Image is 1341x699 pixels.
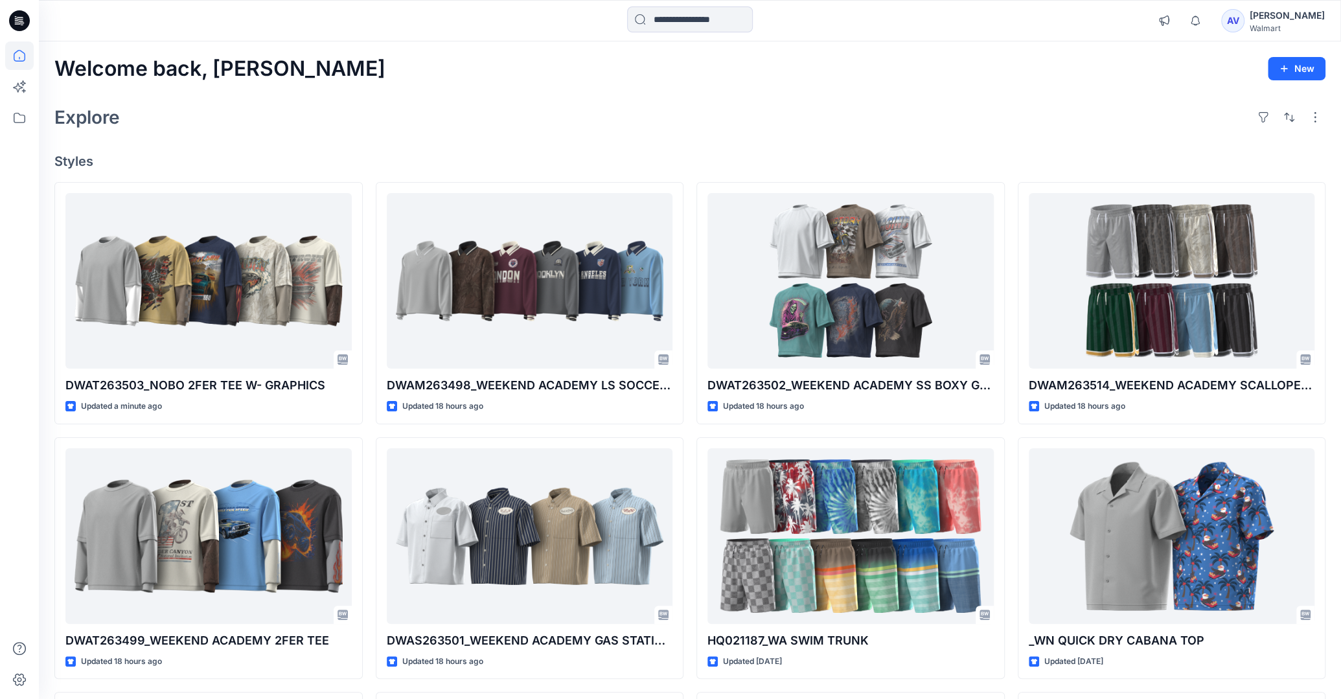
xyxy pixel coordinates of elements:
a: DWAM263498_WEEKEND ACADEMY LS SOCCER JERSEY [387,193,673,369]
a: HQ021187_WA SWIM TRUNK [707,448,994,624]
div: Walmart [1250,23,1325,33]
div: [PERSON_NAME] [1250,8,1325,23]
div: AV [1221,9,1244,32]
a: DWAT263499_WEEKEND ACADEMY 2FER TEE [65,448,352,624]
p: DWAT263503_NOBO 2FER TEE W- GRAPHICS [65,376,352,395]
p: Updated 18 hours ago [723,400,804,413]
p: HQ021187_WA SWIM TRUNK [707,632,994,650]
p: Updated [DATE] [1044,655,1103,669]
p: Updated 18 hours ago [402,655,483,669]
a: DWAT263502_WEEKEND ACADEMY SS BOXY GRAPHIC TEE [707,193,994,369]
h2: Welcome back, [PERSON_NAME] [54,57,385,81]
p: Updated a minute ago [81,400,162,413]
button: New [1268,57,1325,80]
p: _WN QUICK DRY CABANA TOP [1029,632,1315,650]
h4: Styles [54,154,1325,169]
p: DWAS263501_WEEKEND ACADEMY GAS STATION SS BUTTON UP [387,632,673,650]
p: DWAM263514_WEEKEND ACADEMY SCALLOPED JACQUARD MESH SHORT [1029,376,1315,395]
p: Updated [DATE] [723,655,782,669]
p: Updated 18 hours ago [1044,400,1125,413]
p: DWAM263498_WEEKEND ACADEMY LS SOCCER JERSEY [387,376,673,395]
p: DWAT263502_WEEKEND ACADEMY SS BOXY GRAPHIC TEE [707,376,994,395]
h2: Explore [54,107,120,128]
p: Updated 18 hours ago [402,400,483,413]
a: DWAT263503_NOBO 2FER TEE W- GRAPHICS [65,193,352,369]
a: _WN QUICK DRY CABANA TOP [1029,448,1315,624]
p: DWAT263499_WEEKEND ACADEMY 2FER TEE [65,632,352,650]
a: DWAS263501_WEEKEND ACADEMY GAS STATION SS BUTTON UP [387,448,673,624]
a: DWAM263514_WEEKEND ACADEMY SCALLOPED JACQUARD MESH SHORT [1029,193,1315,369]
p: Updated 18 hours ago [81,655,162,669]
